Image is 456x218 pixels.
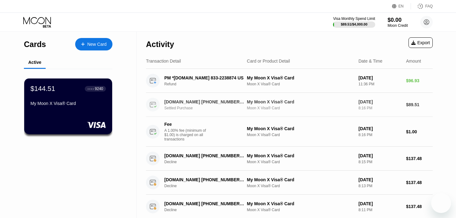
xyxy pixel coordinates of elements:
div: 8:15 PM [358,160,401,164]
div: $1.00 [406,129,433,134]
div: Card or Product Detail [247,59,290,64]
div: My Moon X Visa® Card [247,201,353,206]
div: [DATE] [358,99,401,104]
div: My Moon X Visa® Card [247,75,353,80]
div: Moon X Visa® Card [247,160,353,164]
div: Settled Purchase [164,106,251,110]
div: EN [392,3,411,9]
div: Export [411,40,430,45]
div: Fee [164,122,208,127]
div: 8:11 PM [358,208,401,212]
div: $0.00 [388,17,408,23]
div: Refund [164,82,251,86]
div: $89.51 / $4,000.00 [341,22,367,26]
div: Activity [146,40,174,49]
div: $137.48 [406,204,433,209]
div: $96.93 [406,78,433,83]
div: PM *[DOMAIN_NAME] 833-2238874 US [164,75,244,80]
div: PM *[DOMAIN_NAME] 833-2238874 USRefundMy Moon X Visa® CardMoon X Visa® Card[DATE]11:36 PM$96.93 [146,69,433,93]
div: FAQ [411,3,433,9]
div: FeeA 1.00% fee (minimum of $1.00) is charged on all transactionsMy Moon X Visa® CardMoon X Visa® ... [146,117,433,147]
div: Transaction Detail [146,59,181,64]
div: My Moon X Visa® Card [247,177,353,182]
div: Decline [164,160,251,164]
div: New Card [75,38,112,50]
div: Export [408,37,433,48]
div: 8:16 PM [358,133,401,137]
div: 8:13 PM [358,184,401,188]
div: Moon X Visa® Card [247,133,353,137]
div: ● ● ● ● [88,88,94,90]
div: Moon Credit [388,23,408,28]
div: Moon X Visa® Card [247,208,353,212]
div: Cards [24,40,46,49]
div: [DATE] [358,177,401,182]
div: [DOMAIN_NAME] [PHONE_NUMBER] USDeclineMy Moon X Visa® CardMoon X Visa® Card[DATE]8:15 PM$137.48 [146,147,433,171]
div: [DOMAIN_NAME] [PHONE_NUMBER] USDeclineMy Moon X Visa® CardMoon X Visa® Card[DATE]8:13 PM$137.48 [146,171,433,195]
div: $137.48 [406,180,433,185]
div: $89.51 [406,102,433,107]
div: [DATE] [358,153,401,158]
div: Active [28,60,41,65]
div: 11:36 PM [358,82,401,86]
div: [DATE] [358,75,401,80]
div: EN [399,4,404,8]
div: Decline [164,184,251,188]
div: [DOMAIN_NAME] [PHONE_NUMBER] US [164,99,244,104]
div: [DOMAIN_NAME] [PHONE_NUMBER] US [164,177,244,182]
div: Moon X Visa® Card [247,184,353,188]
div: My Moon X Visa® Card [247,126,353,131]
div: 8:16 PM [358,106,401,110]
div: Visa Monthly Spend Limit [333,17,375,21]
div: Moon X Visa® Card [247,106,353,110]
div: My Moon X Visa® Card [30,101,106,106]
div: $144.51 [30,85,55,93]
div: [DATE] [358,201,401,206]
div: Moon X Visa® Card [247,82,353,86]
div: [DOMAIN_NAME] [PHONE_NUMBER] USSettled PurchaseMy Moon X Visa® CardMoon X Visa® Card[DATE]8:16 PM... [146,93,433,117]
div: [DATE] [358,126,401,131]
div: [DOMAIN_NAME] [PHONE_NUMBER] US [164,201,244,206]
div: Date & Time [358,59,382,64]
div: New Card [87,42,107,47]
div: $144.51● ● ● ●9240My Moon X Visa® Card [24,78,112,134]
div: My Moon X Visa® Card [247,99,353,104]
div: FAQ [425,4,433,8]
div: My Moon X Visa® Card [247,153,353,158]
div: Visa Monthly Spend Limit$89.51/$4,000.00 [333,17,375,28]
div: $137.48 [406,156,433,161]
div: $0.00Moon Credit [388,17,408,28]
div: Decline [164,208,251,212]
div: A 1.00% fee (minimum of $1.00) is charged on all transactions [164,128,211,141]
div: [DOMAIN_NAME] [PHONE_NUMBER] US [164,153,244,158]
iframe: Button to launch messaging window, conversation in progress [431,193,451,213]
div: Amount [406,59,421,64]
div: 9240 [95,87,103,91]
